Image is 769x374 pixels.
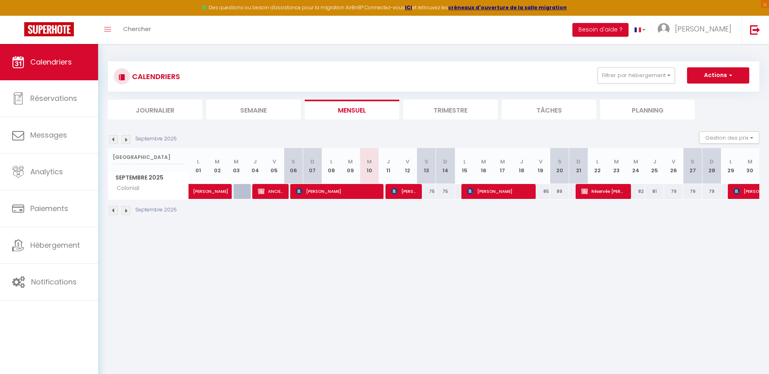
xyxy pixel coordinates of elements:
[296,184,378,199] span: [PERSON_NAME]
[481,158,486,165] abbr: M
[330,158,333,165] abbr: L
[735,338,763,368] iframe: Chat
[108,100,202,119] li: Journalier
[130,67,180,86] h3: CALENDRIERS
[206,100,301,119] li: Semaine
[360,148,379,184] th: 10
[30,240,80,250] span: Hébergement
[417,184,436,199] div: 75
[227,148,246,184] th: 03
[108,172,189,184] span: Septembre 2025
[455,148,474,184] th: 15
[652,16,742,44] a: ... [PERSON_NAME]
[197,158,199,165] abbr: L
[215,158,220,165] abbr: M
[234,158,239,165] abbr: M
[664,184,683,199] div: 79
[117,16,157,44] a: Chercher
[702,148,721,184] th: 28
[467,184,530,199] span: [PERSON_NAME]
[702,184,721,199] div: 79
[109,184,141,193] span: Colonial
[30,203,68,213] span: Paiements
[597,67,675,84] button: Filtrer par hébergement
[272,158,276,165] abbr: V
[322,148,341,184] th: 08
[246,148,265,184] th: 04
[474,148,493,184] th: 16
[531,148,550,184] th: 19
[691,158,694,165] abbr: S
[30,57,72,67] span: Calendriers
[24,22,74,36] img: Super Booking
[683,184,702,199] div: 79
[531,184,550,199] div: 85
[448,4,567,11] a: créneaux d'ouverture de la salle migration
[398,148,417,184] th: 12
[135,206,177,214] p: Septembre 2025
[436,148,455,184] th: 14
[405,4,412,11] strong: ICI
[417,148,436,184] th: 13
[341,148,360,184] th: 09
[645,148,664,184] th: 25
[303,148,322,184] th: 07
[113,150,184,165] input: Rechercher un logement...
[653,158,656,165] abbr: J
[550,184,569,199] div: 89
[596,158,599,165] abbr: L
[748,158,752,165] abbr: M
[626,148,645,184] th: 24
[31,277,77,287] span: Notifications
[614,158,619,165] abbr: M
[550,148,569,184] th: 20
[502,100,596,119] li: Tâches
[305,100,399,119] li: Mensuel
[558,158,562,165] abbr: S
[254,158,257,165] abbr: J
[208,148,227,184] th: 02
[189,184,208,199] a: [PERSON_NAME]
[123,25,151,33] span: Chercher
[710,158,714,165] abbr: D
[576,158,580,165] abbr: D
[403,100,498,119] li: Trimestre
[658,23,670,35] img: ...
[284,148,303,184] th: 06
[721,148,740,184] th: 29
[699,132,759,144] button: Gestion des prix
[683,148,702,184] th: 27
[406,158,409,165] abbr: V
[348,158,353,165] abbr: M
[193,180,230,195] span: [PERSON_NAME]
[539,158,543,165] abbr: V
[30,167,63,177] span: Analytics
[379,148,398,184] th: 11
[258,184,283,199] span: ANCIENNE ANNONCE COLONIAL BOOKING
[135,135,177,143] p: Septembre 2025
[572,23,629,37] button: Besoin d'aide ?
[664,148,683,184] th: 26
[436,184,455,199] div: 75
[463,158,466,165] abbr: L
[500,158,505,165] abbr: M
[367,158,372,165] abbr: M
[740,148,759,184] th: 30
[189,148,208,184] th: 01
[30,93,77,103] span: Réservations
[30,130,67,140] span: Messages
[588,148,607,184] th: 22
[569,148,588,184] th: 21
[626,184,645,199] div: 82
[512,148,531,184] th: 18
[291,158,295,165] abbr: S
[581,184,626,199] span: Réservée [PERSON_NAME]
[687,67,749,84] button: Actions
[520,158,523,165] abbr: J
[607,148,626,184] th: 23
[750,25,760,35] img: logout
[672,158,675,165] abbr: V
[675,24,731,34] span: [PERSON_NAME]
[387,158,390,165] abbr: J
